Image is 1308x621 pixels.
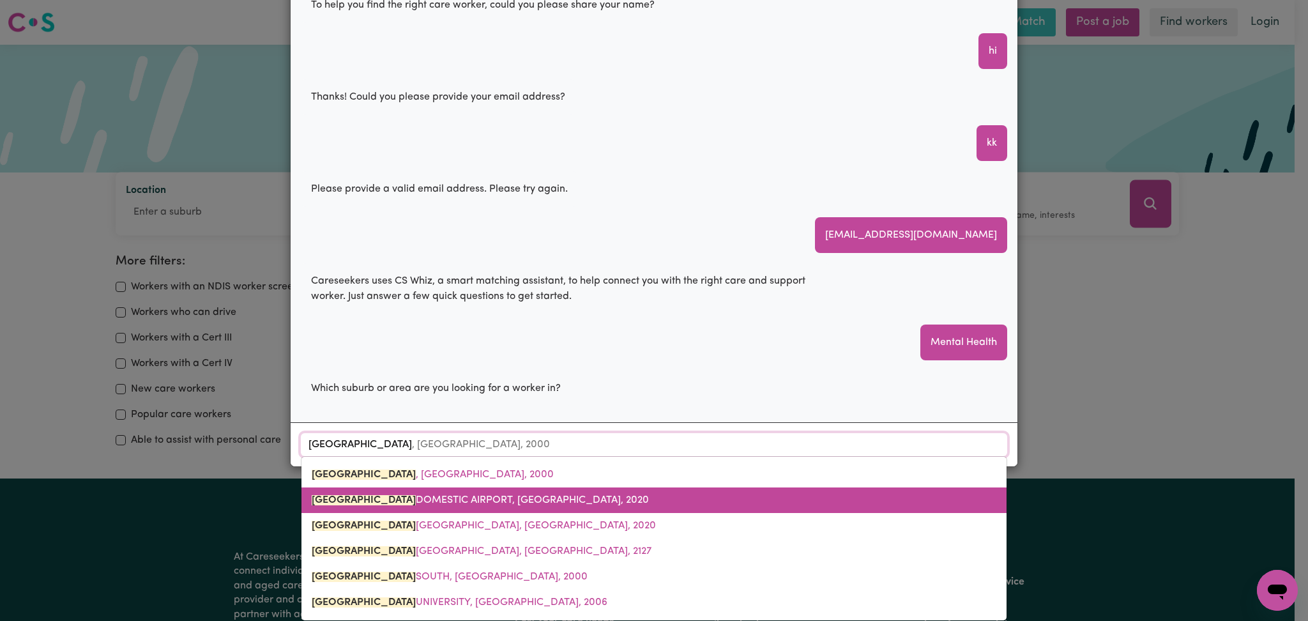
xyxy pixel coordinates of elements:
a: SYDNEY DOMESTIC AIRPORT, New South Wales, 2020 [301,487,1007,513]
a: SYDNEY, New South Wales, 2000 [301,462,1007,487]
div: Thanks! Could you please provide your email address? [301,79,575,115]
mark: [GEOGRAPHIC_DATA] [312,521,416,531]
span: SOUTH, [GEOGRAPHIC_DATA], 2000 [312,572,588,582]
input: Enter a suburb [301,433,1007,456]
div: Mental Health [920,325,1007,360]
mark: [GEOGRAPHIC_DATA] [312,495,416,505]
span: , [GEOGRAPHIC_DATA], 2000 [312,470,554,480]
a: SYDNEY INTERNATIONAL AIRPORT, New South Wales, 2020 [301,513,1007,539]
span: [GEOGRAPHIC_DATA], [GEOGRAPHIC_DATA], 2020 [312,521,656,531]
span: DOMESTIC AIRPORT, [GEOGRAPHIC_DATA], 2020 [312,495,649,505]
a: SYDNEY OLYMPIC PARK, New South Wales, 2127 [301,539,1007,564]
div: Careseekers uses CS Whiz, a smart matching assistant, to help connect you with the right care and... [301,263,831,314]
span: UNIVERSITY, [GEOGRAPHIC_DATA], 2006 [312,597,607,608]
div: kk [977,125,1007,161]
mark: [GEOGRAPHIC_DATA] [312,470,416,480]
a: SYDNEY UNIVERSITY, New South Wales, 2006 [301,590,1007,615]
iframe: Button to launch messaging window [1257,570,1298,611]
mark: [GEOGRAPHIC_DATA] [312,572,416,582]
div: Which suburb or area are you looking for a worker in? [301,371,571,406]
mark: [GEOGRAPHIC_DATA] [312,546,416,556]
div: hi [978,33,1007,69]
span: [GEOGRAPHIC_DATA], [GEOGRAPHIC_DATA], 2127 [312,546,651,556]
div: Please provide a valid email address. Please try again. [301,171,578,207]
mark: [GEOGRAPHIC_DATA] [312,597,416,608]
div: menu-options [301,456,1007,621]
a: SYDNEY SOUTH, New South Wales, 2000 [301,564,1007,590]
div: [EMAIL_ADDRESS][DOMAIN_NAME] [815,217,1007,253]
